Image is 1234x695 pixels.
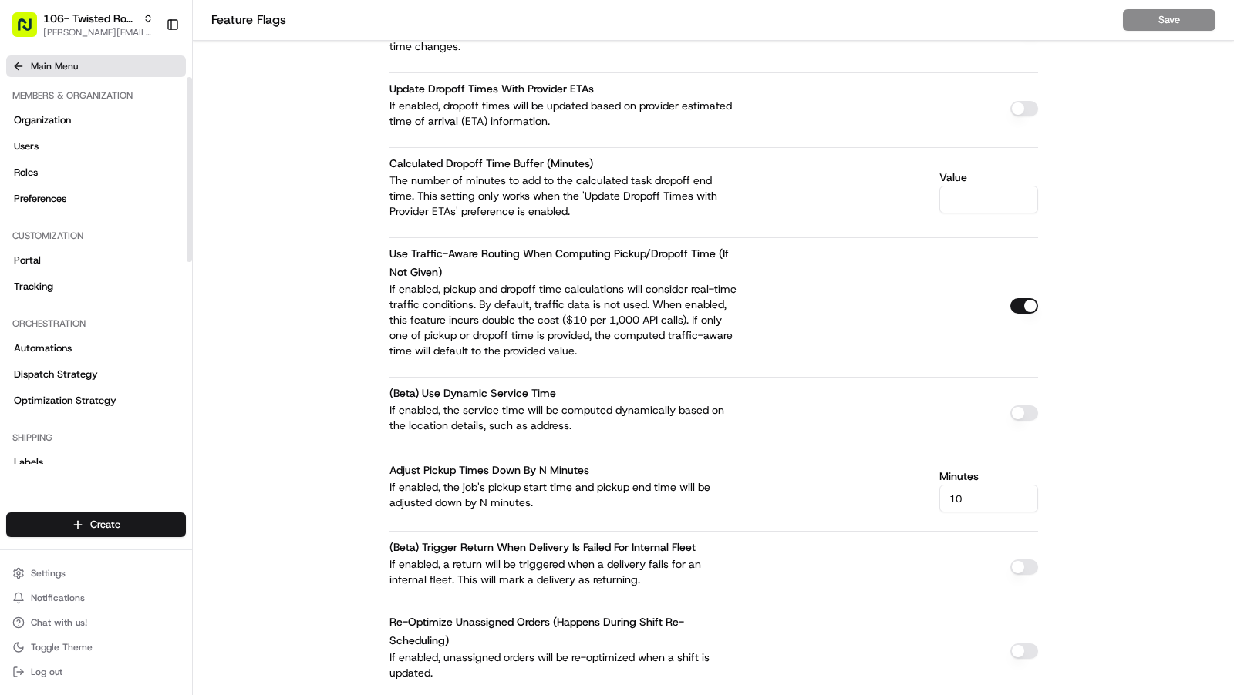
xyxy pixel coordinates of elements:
a: Dispatch Strategy [6,362,186,387]
span: • [128,280,133,292]
span: Organization [14,113,71,127]
a: Preferences [6,186,186,211]
span: API Documentation [146,344,248,359]
span: Roles [14,166,38,180]
div: Start new chat [69,146,253,162]
div: Members & Organization [6,83,186,108]
span: Chat with us! [31,616,87,629]
p: Welcome 👋 [15,61,281,86]
span: Tracking [14,280,53,294]
button: Main Menu [6,55,186,77]
p: If enabled, the service time will be computed dynamically based on the location details, such as ... [389,402,737,433]
a: Automations [6,336,186,361]
label: Adjust Pickup Times Down by N Minutes [389,463,589,477]
a: Powered byPylon [109,381,187,393]
div: Past conversations [15,200,103,212]
span: Pylon [153,381,187,393]
a: Tracking [6,274,186,299]
span: Portal [14,253,41,267]
p: If enabled, the job's pickup start time and pickup end time will be adjusted down by N minutes. [389,479,737,510]
label: Use Traffic-Aware Routing when computing Pickup/Dropoff Time (if not given) [389,247,729,279]
a: Optimization Strategy [6,388,186,413]
img: Nash [15,15,46,45]
button: Settings [6,562,186,584]
button: 106- Twisted Root Burger - Lubbock [43,11,137,26]
span: [PERSON_NAME] [48,280,125,292]
a: Portal [6,248,186,273]
span: [DATE] [137,280,168,292]
button: Create [6,512,186,537]
label: Update Dropoff Times with Provider ETAs [389,82,594,96]
p: If enabled, unassigned orders will be re-optimized when a shift is updated. [389,650,737,680]
img: Brittany Newman [15,265,40,290]
img: Brittany Newman [15,223,40,248]
span: Preferences [14,192,66,206]
a: 📗Knowledge Base [9,337,124,365]
span: Create [90,518,120,532]
a: Labels [6,450,186,475]
label: Minutes [939,471,1038,482]
button: [PERSON_NAME][EMAIL_ADDRESS][DOMAIN_NAME] [43,26,153,39]
span: Main Menu [31,60,78,72]
button: Notifications [6,587,186,609]
p: If enabled, a return will be triggered when a delivery fails for an internal fleet. This will mar... [389,556,737,587]
span: Optimization Strategy [14,394,116,408]
span: Notifications [31,592,85,604]
a: Organization [6,108,186,133]
div: Customization [6,223,186,248]
span: Dispatch Strategy [14,368,98,381]
span: • [128,238,133,250]
a: Roles [6,160,186,185]
span: Users [14,139,39,153]
label: Re-optimize unassigned orders (happens during shift re-scheduling) [389,615,684,647]
img: 4281594248423_2fcf9dad9f2a874258b8_72.png [32,146,60,174]
div: 📗 [15,345,28,358]
button: Chat with us! [6,612,186,633]
a: Users [6,134,186,159]
input: Clear [40,99,255,115]
span: Knowledge Base [31,344,118,359]
label: (Beta) Use Dynamic Service Time [389,386,556,400]
div: We're available if you need us! [69,162,212,174]
div: Shipping [6,425,186,450]
img: 1736555255976-a54dd68f-1ca7-489b-9aae-adbdc363a1c4 [15,146,43,174]
span: [PERSON_NAME] [48,238,125,250]
a: 💻API Documentation [124,337,254,365]
div: Orchestration [6,311,186,336]
button: Start new chat [262,151,281,170]
label: (Beta) Trigger Return When Delivery is Failed for Internal Fleet [389,540,696,554]
span: [DATE] [137,238,168,250]
h1: Feature Flags [211,11,1123,29]
p: If enabled, pickup and dropoff time calculations will consider real-time traffic conditions. By d... [389,281,737,358]
label: Calculated Dropoff Time Buffer (Minutes) [389,156,593,170]
button: Log out [6,661,186,683]
label: Value [939,172,1038,183]
span: Settings [31,567,66,579]
button: Toggle Theme [6,636,186,658]
div: 💻 [130,345,143,358]
span: Log out [31,666,62,678]
span: Toggle Theme [31,641,93,653]
button: 106- Twisted Root Burger - Lubbock[PERSON_NAME][EMAIL_ADDRESS][DOMAIN_NAME] [6,6,160,43]
button: See all [239,196,281,215]
span: Labels [14,455,43,469]
p: If enabled, dropoff times will be updated based on provider estimated time of arrival (ETA) infor... [389,98,737,129]
span: Automations [14,341,72,355]
p: The number of minutes to add to the calculated task dropoff end time. This setting only works whe... [389,173,737,219]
